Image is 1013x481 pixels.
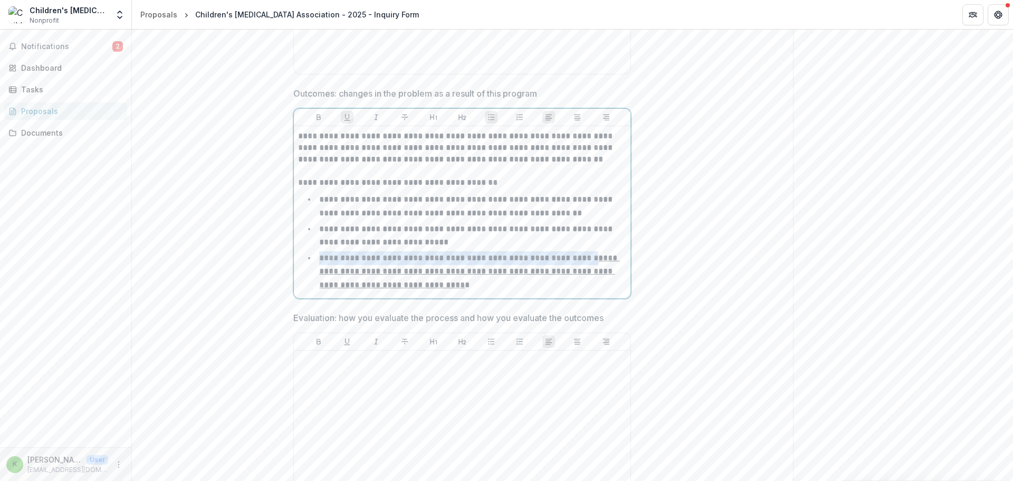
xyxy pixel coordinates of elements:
[195,9,419,20] div: Children's [MEDICAL_DATA] Association - 2025 - Inquiry Form
[542,111,555,124] button: Align Left
[4,38,127,55] button: Notifications2
[21,62,119,73] div: Dashboard
[4,124,127,142] a: Documents
[398,335,411,348] button: Strike
[13,461,17,468] div: Katie
[4,81,127,98] a: Tasks
[398,111,411,124] button: Strike
[21,106,119,117] div: Proposals
[136,7,423,22] nav: breadcrumb
[21,84,119,95] div: Tasks
[112,458,125,471] button: More
[600,111,613,124] button: Align Right
[4,59,127,77] a: Dashboard
[600,335,613,348] button: Align Right
[542,335,555,348] button: Align Left
[427,335,440,348] button: Heading 1
[427,111,440,124] button: Heading 1
[293,87,537,100] p: Outcomes: changes in the problem as a result of this program
[341,335,353,348] button: Underline
[485,111,498,124] button: Bullet List
[30,16,59,25] span: Nonprofit
[8,6,25,23] img: Children's Cancer Association
[27,465,108,475] p: [EMAIL_ADDRESS][DOMAIN_NAME]
[312,335,325,348] button: Bold
[27,454,82,465] p: [PERSON_NAME]
[456,335,469,348] button: Heading 2
[112,4,127,25] button: Open entity switcher
[21,42,112,51] span: Notifications
[513,335,526,348] button: Ordered List
[513,111,526,124] button: Ordered List
[293,312,604,324] p: Evaluation: how you evaluate the process and how you evaluate the outcomes
[87,455,108,465] p: User
[485,335,498,348] button: Bullet List
[30,5,108,16] div: Children's [MEDICAL_DATA] Association
[571,335,584,348] button: Align Center
[962,4,983,25] button: Partners
[370,335,383,348] button: Italicize
[21,127,119,138] div: Documents
[4,102,127,120] a: Proposals
[571,111,584,124] button: Align Center
[341,111,353,124] button: Underline
[312,111,325,124] button: Bold
[136,7,181,22] a: Proposals
[140,9,177,20] div: Proposals
[370,111,383,124] button: Italicize
[456,111,469,124] button: Heading 2
[112,41,123,52] span: 2
[988,4,1009,25] button: Get Help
